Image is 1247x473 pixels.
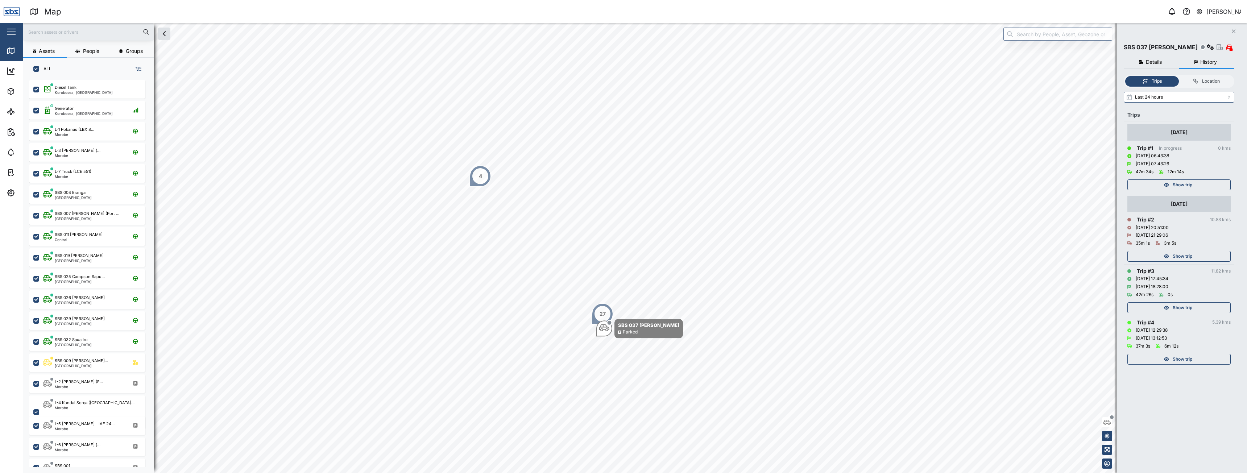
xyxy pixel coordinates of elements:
[1137,319,1154,327] div: Trip # 4
[592,303,613,325] div: Map marker
[1136,240,1150,247] div: 35m 1s
[19,108,36,116] div: Sites
[1127,302,1231,313] button: Show trip
[55,442,100,448] div: L-6 [PERSON_NAME] (...
[55,463,70,469] div: SBS 001
[1136,283,1168,290] div: [DATE] 18:28:00
[55,238,103,241] div: Central
[55,379,103,385] div: L-2 [PERSON_NAME] (F...
[55,190,86,196] div: SBS 004 Eranga
[55,217,119,220] div: [GEOGRAPHIC_DATA]
[19,67,51,75] div: Dashboard
[55,406,134,410] div: Morobe
[623,329,638,336] div: Parked
[55,337,88,343] div: SBS 032 Saua Iru
[55,274,105,280] div: SBS 025 Campson Sapu...
[1127,111,1231,119] div: Trips
[596,319,683,338] div: Map marker
[1137,267,1154,275] div: Trip # 3
[1196,7,1241,17] button: [PERSON_NAME]
[1212,319,1231,326] div: 5.39 kms
[55,133,94,136] div: Morobe
[469,165,491,187] div: Map marker
[1164,343,1178,350] div: 6m 12s
[55,169,91,175] div: L-7 Truck (LCE 551)
[1136,335,1167,342] div: [DATE] 13:12:53
[618,321,679,329] div: SBS 037 [PERSON_NAME]
[1211,268,1231,275] div: 11.82 kms
[55,358,108,364] div: SBS 009 [PERSON_NAME]...
[1173,180,1192,190] span: Show trip
[55,295,105,301] div: SBS 026 [PERSON_NAME]
[23,23,1247,473] canvas: Map
[55,91,113,94] div: Korobosea, [GEOGRAPHIC_DATA]
[600,310,606,318] div: 27
[1171,128,1188,136] div: [DATE]
[55,259,104,262] div: [GEOGRAPHIC_DATA]
[55,84,76,91] div: Diesel Tank
[1168,291,1173,298] div: 0s
[1136,224,1169,231] div: [DATE] 20:51:00
[29,78,153,467] div: grid
[1173,354,1192,364] span: Show trip
[19,47,35,55] div: Map
[19,87,41,95] div: Assets
[1127,179,1231,190] button: Show trip
[1136,232,1168,239] div: [DATE] 21:29:06
[1137,216,1154,224] div: Trip # 2
[55,211,119,217] div: SBS 007 [PERSON_NAME] (Port ...
[55,421,115,427] div: L-5 [PERSON_NAME] - IAE 24...
[1146,59,1162,65] span: Details
[55,196,92,199] div: [GEOGRAPHIC_DATA]
[55,105,74,112] div: Generator
[1136,291,1153,298] div: 42m 26s
[479,172,482,180] div: 4
[1164,240,1176,247] div: 3m 5s
[1003,28,1112,41] input: Search by People, Asset, Geozone or Place
[55,232,103,238] div: SBS 011 [PERSON_NAME]
[39,49,55,54] span: Assets
[1152,78,1162,85] div: Trips
[55,175,91,178] div: Morobe
[1200,59,1217,65] span: History
[55,112,113,115] div: Korobosea, [GEOGRAPHIC_DATA]
[55,316,105,322] div: SBS 029 [PERSON_NAME]
[55,280,105,283] div: [GEOGRAPHIC_DATA]
[1124,43,1198,52] div: SBS 037 [PERSON_NAME]
[55,148,100,154] div: L-3 [PERSON_NAME] (...
[55,154,100,157] div: Morobe
[1136,275,1168,282] div: [DATE] 17:45:34
[1124,92,1234,103] input: Select range
[1127,354,1231,365] button: Show trip
[55,427,115,431] div: Morobe
[1136,161,1169,167] div: [DATE] 07:43:26
[1137,144,1153,152] div: Trip # 1
[55,301,105,304] div: [GEOGRAPHIC_DATA]
[1210,216,1231,223] div: 10.83 kms
[1136,153,1169,159] div: [DATE] 06:43:38
[55,448,100,452] div: Morobe
[4,4,20,20] img: Main Logo
[83,49,99,54] span: People
[1136,343,1150,350] div: 37m 3s
[1136,327,1168,334] div: [DATE] 12:29:38
[1206,7,1241,16] div: [PERSON_NAME]
[55,126,94,133] div: L-1 Pokanas (LBX 8...
[1136,169,1153,175] div: 47m 34s
[55,364,108,368] div: [GEOGRAPHIC_DATA]
[28,26,149,37] input: Search assets or drivers
[19,128,43,136] div: Reports
[39,66,51,72] label: ALL
[126,49,143,54] span: Groups
[1218,145,1231,152] div: 0 kms
[1171,200,1188,208] div: [DATE]
[1127,251,1231,262] button: Show trip
[1159,145,1182,152] div: In progress
[55,253,104,259] div: SBS 019 [PERSON_NAME]
[19,169,39,177] div: Tasks
[1173,251,1192,261] span: Show trip
[55,400,134,406] div: L-4 Kondai Sorea ([GEOGRAPHIC_DATA]...
[1202,78,1220,85] div: Location
[19,148,41,156] div: Alarms
[1168,169,1184,175] div: 12m 14s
